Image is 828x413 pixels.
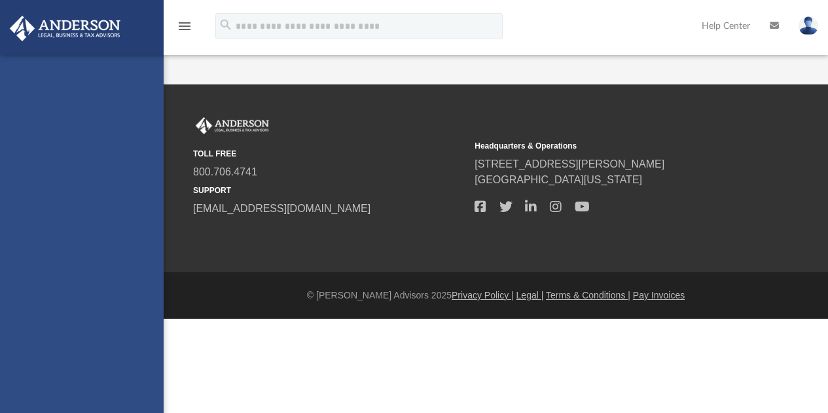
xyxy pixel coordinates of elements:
a: Privacy Policy | [452,290,514,300]
i: search [219,18,233,32]
a: menu [177,25,192,34]
small: Headquarters & Operations [475,140,747,152]
a: Pay Invoices [633,290,685,300]
a: [EMAIL_ADDRESS][DOMAIN_NAME] [193,203,370,214]
small: SUPPORT [193,185,465,196]
img: Anderson Advisors Platinum Portal [193,117,272,134]
a: Terms & Conditions | [546,290,630,300]
img: Anderson Advisors Platinum Portal [6,16,124,41]
i: menu [177,18,192,34]
a: [STREET_ADDRESS][PERSON_NAME] [475,158,664,170]
a: Legal | [516,290,544,300]
div: © [PERSON_NAME] Advisors 2025 [164,289,828,302]
small: TOLL FREE [193,148,465,160]
a: [GEOGRAPHIC_DATA][US_STATE] [475,174,642,185]
a: 800.706.4741 [193,166,257,177]
img: User Pic [799,16,818,35]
